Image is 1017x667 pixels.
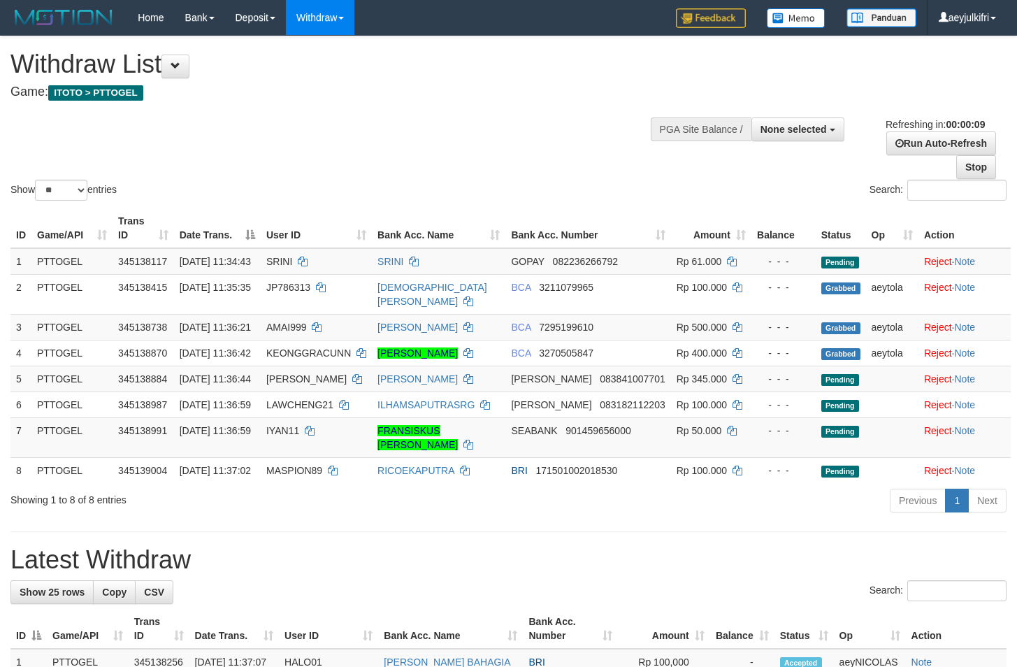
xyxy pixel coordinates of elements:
span: Rp 500.000 [677,322,727,333]
span: Pending [821,426,859,438]
img: panduan.png [846,8,916,27]
td: · [918,248,1011,275]
a: Note [954,425,975,436]
a: Reject [924,373,952,385]
a: ILHAMSAPUTRASRG [377,399,475,410]
td: PTTOGEL [31,457,113,483]
td: aeytola [866,274,918,314]
td: 7 [10,417,31,457]
td: PTTOGEL [31,392,113,417]
span: 345139004 [118,465,167,476]
span: Rp 100.000 [677,399,727,410]
th: Action [918,208,1011,248]
strong: 00:00:09 [946,119,985,130]
a: Note [954,465,975,476]
div: PGA Site Balance / [651,117,751,141]
th: Bank Acc. Name: activate to sort column ascending [378,609,523,649]
span: Pending [821,400,859,412]
span: Copy 083182112203 to clipboard [600,399,665,410]
span: SEABANK [511,425,557,436]
span: ITOTO > PTTOGEL [48,85,143,101]
div: Showing 1 to 8 of 8 entries [10,487,413,507]
td: PTTOGEL [31,274,113,314]
span: Refreshing in: [886,119,985,130]
span: Grabbed [821,322,860,334]
td: · [918,274,1011,314]
span: Pending [821,257,859,268]
span: Grabbed [821,282,860,294]
span: BCA [511,322,531,333]
a: Run Auto-Refresh [886,131,996,155]
th: Trans ID: activate to sort column ascending [113,208,174,248]
div: - - - [757,320,810,334]
a: Copy [93,580,136,604]
a: [DEMOGRAPHIC_DATA][PERSON_NAME] [377,282,487,307]
td: PTTOGEL [31,366,113,392]
th: User ID: activate to sort column ascending [261,208,372,248]
a: Note [954,282,975,293]
th: Game/API: activate to sort column ascending [31,208,113,248]
span: KEONGGRACUNN [266,347,351,359]
span: Pending [821,466,859,478]
a: Note [954,373,975,385]
div: - - - [757,464,810,478]
h1: Latest Withdraw [10,546,1007,574]
th: Trans ID: activate to sort column ascending [129,609,189,649]
a: Reject [924,425,952,436]
img: MOTION_logo.png [10,7,117,28]
img: Feedback.jpg [676,8,746,28]
td: 8 [10,457,31,483]
div: - - - [757,346,810,360]
span: CSV [144,587,164,598]
span: None selected [760,124,827,135]
span: Copy 3270505847 to clipboard [539,347,593,359]
a: 1 [945,489,969,512]
span: Rp 50.000 [677,425,722,436]
a: CSV [135,580,173,604]
span: [PERSON_NAME] [266,373,347,385]
a: Reject [924,465,952,476]
th: ID: activate to sort column descending [10,609,47,649]
th: Date Trans.: activate to sort column descending [174,208,261,248]
a: Next [968,489,1007,512]
th: Op: activate to sort column ascending [866,208,918,248]
td: · [918,340,1011,366]
a: Previous [890,489,946,512]
img: Button%20Memo.svg [767,8,825,28]
span: BRI [511,465,527,476]
td: aeytola [866,340,918,366]
th: Status: activate to sort column ascending [774,609,834,649]
span: Copy 3211079965 to clipboard [539,282,593,293]
span: LAWCHENG21 [266,399,333,410]
span: [DATE] 11:36:59 [180,399,251,410]
a: Stop [956,155,996,179]
td: · [918,392,1011,417]
td: · [918,417,1011,457]
span: BCA [511,347,531,359]
h4: Game: [10,85,664,99]
span: IYAN11 [266,425,299,436]
td: 2 [10,274,31,314]
label: Show entries [10,180,117,201]
span: Rp 345.000 [677,373,727,385]
span: 345138991 [118,425,167,436]
td: PTTOGEL [31,417,113,457]
span: 345138738 [118,322,167,333]
a: Note [954,322,975,333]
span: 345138884 [118,373,167,385]
span: Show 25 rows [20,587,85,598]
span: Copy 171501002018530 to clipboard [535,465,617,476]
span: Copy 083841007701 to clipboard [600,373,665,385]
span: [DATE] 11:34:43 [180,256,251,267]
span: SRINI [266,256,292,267]
th: ID [10,208,31,248]
div: - - - [757,372,810,386]
th: Amount: activate to sort column ascending [618,609,710,649]
button: None selected [751,117,844,141]
span: [DATE] 11:36:44 [180,373,251,385]
th: Date Trans.: activate to sort column ascending [189,609,279,649]
th: Bank Acc. Number: activate to sort column ascending [505,208,670,248]
span: Copy 901459656000 to clipboard [565,425,630,436]
a: [PERSON_NAME] [377,322,458,333]
th: User ID: activate to sort column ascending [279,609,378,649]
